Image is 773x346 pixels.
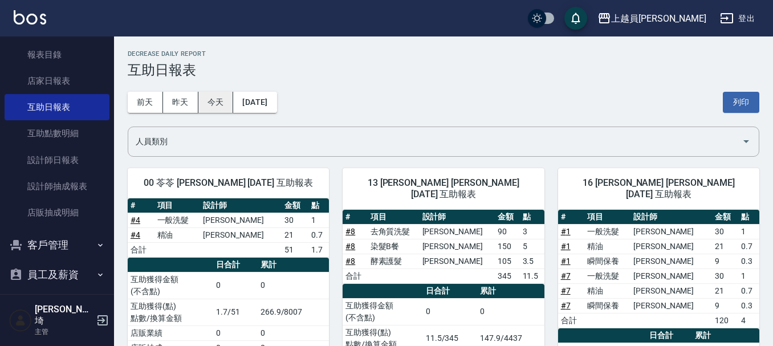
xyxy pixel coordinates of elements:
[738,268,759,283] td: 1
[423,284,477,299] th: 日合計
[128,50,759,58] h2: Decrease Daily Report
[738,313,759,328] td: 4
[738,254,759,268] td: 0.3
[308,242,329,257] td: 1.7
[712,268,739,283] td: 30
[630,239,712,254] td: [PERSON_NAME]
[213,272,258,299] td: 0
[345,227,355,236] a: #8
[520,268,544,283] td: 11.5
[5,260,109,290] button: 員工及薪資
[715,8,759,29] button: 登出
[561,257,571,266] a: #1
[128,325,213,340] td: 店販業績
[477,284,544,299] th: 累計
[561,286,571,295] a: #7
[128,198,154,213] th: #
[282,198,308,213] th: 金額
[308,198,329,213] th: 點
[738,283,759,298] td: 0.7
[345,242,355,251] a: #8
[558,210,759,328] table: a dense table
[692,328,759,343] th: 累計
[131,215,140,225] a: #4
[558,313,585,328] td: 合計
[593,7,711,30] button: 上越員[PERSON_NAME]
[128,198,329,258] table: a dense table
[5,68,109,94] a: 店家日報表
[584,210,630,225] th: 項目
[368,210,420,225] th: 項目
[611,11,706,26] div: 上越員[PERSON_NAME]
[5,42,109,68] a: 報表目錄
[5,173,109,200] a: 設計師抽成報表
[520,239,544,254] td: 5
[723,92,759,113] button: 列印
[345,257,355,266] a: #8
[420,224,495,239] td: [PERSON_NAME]
[712,239,739,254] td: 21
[258,299,329,325] td: 266.9/8007
[584,283,630,298] td: 精油
[738,298,759,313] td: 0.3
[154,198,201,213] th: 項目
[198,92,234,113] button: 今天
[200,213,282,227] td: [PERSON_NAME]
[128,92,163,113] button: 前天
[128,299,213,325] td: 互助獲得(點) 點數/換算金額
[9,309,32,332] img: Person
[258,272,329,299] td: 0
[520,254,544,268] td: 3.5
[495,254,519,268] td: 105
[712,313,739,328] td: 120
[131,230,140,239] a: #4
[630,298,712,313] td: [PERSON_NAME]
[584,239,630,254] td: 精油
[712,224,739,239] td: 30
[282,213,308,227] td: 30
[5,120,109,146] a: 互助點數明細
[561,301,571,310] a: #7
[133,132,737,152] input: 人員名稱
[368,254,420,268] td: 酵素護髮
[213,299,258,325] td: 1.7/51
[561,271,571,280] a: #7
[420,210,495,225] th: 設計師
[477,298,544,325] td: 0
[420,239,495,254] td: [PERSON_NAME]
[561,242,571,251] a: #1
[282,242,308,257] td: 51
[738,210,759,225] th: 點
[561,227,571,236] a: #1
[564,7,587,30] button: save
[356,177,530,200] span: 13 [PERSON_NAME] [PERSON_NAME] [DATE] 互助報表
[584,224,630,239] td: 一般洗髮
[420,254,495,268] td: [PERSON_NAME]
[308,213,329,227] td: 1
[213,325,258,340] td: 0
[5,289,109,319] button: 商品管理
[5,94,109,120] a: 互助日報表
[712,298,739,313] td: 9
[738,239,759,254] td: 0.7
[737,132,755,150] button: Open
[128,242,154,257] td: 合計
[343,298,422,325] td: 互助獲得金額 (不含點)
[712,283,739,298] td: 21
[141,177,315,189] span: 00 苓苓 [PERSON_NAME] [DATE] 互助報表
[14,10,46,25] img: Logo
[423,298,477,325] td: 0
[154,213,201,227] td: 一般洗髮
[213,258,258,272] th: 日合計
[520,224,544,239] td: 3
[495,224,519,239] td: 90
[308,227,329,242] td: 0.7
[572,177,746,200] span: 16 [PERSON_NAME] [PERSON_NAME] [DATE] 互助報表
[495,268,519,283] td: 345
[646,328,693,343] th: 日合計
[5,200,109,226] a: 店販抽成明細
[35,304,93,327] h5: [PERSON_NAME]埼
[584,254,630,268] td: 瞬間保養
[520,210,544,225] th: 點
[200,198,282,213] th: 設計師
